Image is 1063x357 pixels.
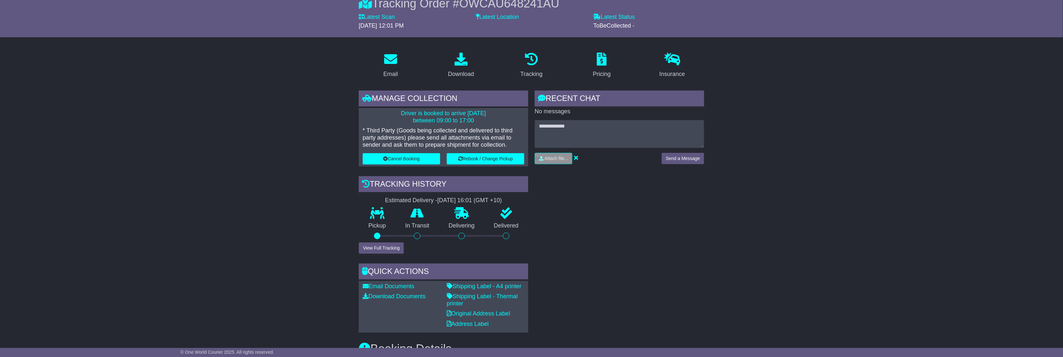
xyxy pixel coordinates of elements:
div: Tracking [520,70,543,79]
p: Delivered [484,222,529,229]
a: Download [444,50,478,81]
span: ToBeCollected - [594,22,635,29]
div: RECENT CHAT [535,91,704,108]
a: Email Documents [363,283,414,289]
a: Address Label [447,321,489,327]
a: Tracking [516,50,547,81]
div: Estimated Delivery - [359,197,528,204]
div: Quick Actions [359,264,528,281]
button: View Full Tracking [359,242,404,254]
a: Shipping Label - Thermal printer [447,293,518,307]
a: Pricing [589,50,615,81]
div: Download [448,70,474,79]
p: In Transit [396,222,439,229]
p: No messages [535,108,704,115]
div: Insurance [659,70,685,79]
div: Tracking history [359,176,528,194]
a: Email [379,50,402,81]
div: Manage collection [359,91,528,108]
div: [DATE] 16:01 (GMT +10) [437,197,502,204]
p: * Third Party (Goods being collected and delivered to third party addresses) please send all atta... [363,127,524,148]
a: Download Documents [363,293,426,300]
a: Shipping Label - A4 printer [447,283,521,289]
h3: Booking Details [359,342,704,355]
a: Insurance [655,50,689,81]
div: Email [383,70,398,79]
span: [DATE] 12:01 PM [359,22,404,29]
button: Send a Message [662,153,704,164]
p: Delivering [439,222,484,229]
p: Driver is booked to arrive [DATE] between 09:00 to 17:00 [363,110,524,124]
p: Pickup [359,222,396,229]
span: © One World Courier 2025. All rights reserved. [181,350,274,355]
div: Pricing [593,70,611,79]
a: Original Address Label [447,310,510,317]
button: Rebook / Change Pickup [447,153,524,165]
label: Latest Location [476,14,519,21]
label: Latest Scan [359,14,395,21]
label: Latest Status [594,14,635,21]
button: Cancel Booking [363,153,440,165]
